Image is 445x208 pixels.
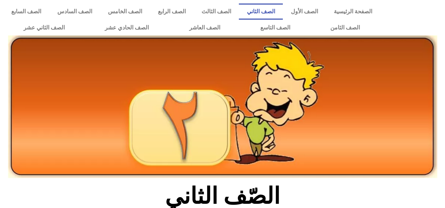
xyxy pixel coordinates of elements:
[49,4,100,20] a: الصف السادس
[326,4,380,20] a: الصفحة الرئيسية
[193,4,239,20] a: الصف الثالث
[310,20,380,36] a: الصف الثامن
[4,20,85,36] a: الصف الثاني عشر
[283,4,326,20] a: الصف الأول
[240,20,310,36] a: الصف التاسع
[85,20,169,36] a: الصف الحادي عشر
[239,4,283,20] a: الصف الثاني
[169,20,240,36] a: الصف العاشر
[4,4,49,20] a: الصف السابع
[100,4,150,20] a: الصف الخامس
[150,4,193,20] a: الصف الرابع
